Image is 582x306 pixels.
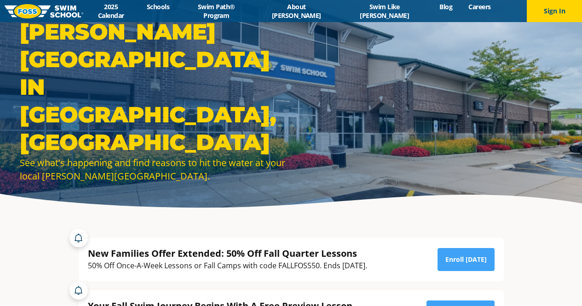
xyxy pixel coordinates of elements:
a: Schools [139,2,178,11]
div: New Families Offer Extended: 50% Off Fall Quarter Lessons [88,247,367,260]
a: About [PERSON_NAME] [255,2,338,20]
h1: [PERSON_NAME][GEOGRAPHIC_DATA] in [GEOGRAPHIC_DATA], [GEOGRAPHIC_DATA] [20,18,287,156]
img: FOSS Swim School Logo [5,4,83,18]
div: See what's happening and find reasons to hit the water at your local [PERSON_NAME][GEOGRAPHIC_DATA]. [20,156,287,183]
div: 50% Off Once-A-Week Lessons or Fall Camps with code FALLFOSS50. Ends [DATE]. [88,260,367,272]
a: Careers [461,2,499,11]
a: Blog [432,2,461,11]
a: Swim Path® Program [178,2,255,20]
a: Swim Like [PERSON_NAME] [338,2,432,20]
a: 2025 Calendar [83,2,139,20]
a: Enroll [DATE] [438,248,495,271]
